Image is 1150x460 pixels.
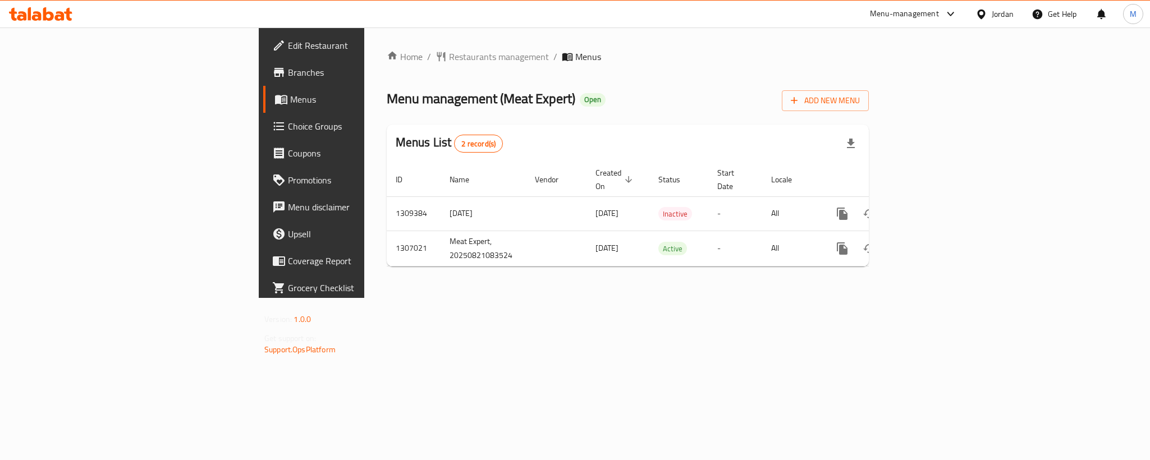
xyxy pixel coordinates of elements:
[829,235,856,262] button: more
[263,220,451,247] a: Upsell
[288,39,442,52] span: Edit Restaurant
[791,94,860,108] span: Add New Menu
[263,113,451,140] a: Choice Groups
[856,235,883,262] button: Change Status
[595,166,636,193] span: Created On
[580,93,606,107] div: Open
[288,66,442,79] span: Branches
[396,134,503,153] h2: Menus List
[288,254,442,268] span: Coverage Report
[580,95,606,104] span: Open
[708,196,762,231] td: -
[535,173,573,186] span: Vendor
[263,59,451,86] a: Branches
[454,135,503,153] div: Total records count
[294,312,311,326] span: 1.0.0
[837,130,864,157] div: Export file
[288,146,442,160] span: Coupons
[771,173,807,186] span: Locale
[658,242,687,255] span: Active
[288,227,442,241] span: Upsell
[263,194,451,220] a: Menu disclaimer
[658,208,692,220] span: Inactive
[263,247,451,274] a: Coverage Report
[762,196,820,231] td: All
[288,119,442,133] span: Choice Groups
[575,50,601,63] span: Menus
[264,312,292,326] span: Version:
[658,173,695,186] span: Status
[264,331,316,346] span: Get support on:
[387,163,946,266] table: enhanced table
[290,93,442,106] span: Menus
[1130,8,1137,20] span: M
[782,90,869,111] button: Add New Menu
[441,196,526,231] td: [DATE]
[264,342,336,357] a: Support.OpsPlatform
[263,274,451,301] a: Grocery Checklist
[441,231,526,266] td: Meat Expert, 20250821083524
[436,50,549,63] a: Restaurants management
[455,139,502,149] span: 2 record(s)
[820,163,946,197] th: Actions
[263,32,451,59] a: Edit Restaurant
[449,50,549,63] span: Restaurants management
[553,50,557,63] li: /
[450,173,484,186] span: Name
[856,200,883,227] button: Change Status
[288,281,442,295] span: Grocery Checklist
[387,86,575,111] span: Menu management ( Meat Expert )
[717,166,749,193] span: Start Date
[595,241,618,255] span: [DATE]
[829,200,856,227] button: more
[595,206,618,220] span: [DATE]
[288,200,442,214] span: Menu disclaimer
[992,8,1014,20] div: Jordan
[263,167,451,194] a: Promotions
[387,50,869,63] nav: breadcrumb
[870,7,939,21] div: Menu-management
[288,173,442,187] span: Promotions
[396,173,417,186] span: ID
[263,140,451,167] a: Coupons
[263,86,451,113] a: Menus
[658,207,692,220] div: Inactive
[762,231,820,266] td: All
[708,231,762,266] td: -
